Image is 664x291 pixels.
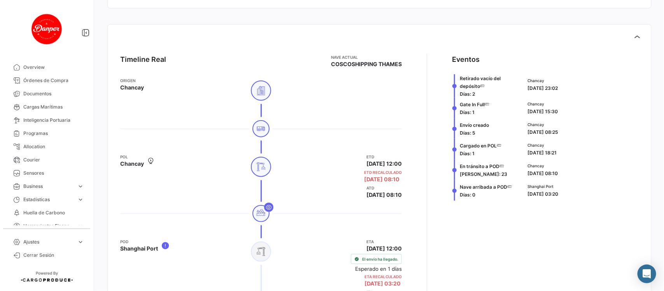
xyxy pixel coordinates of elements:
[638,265,656,283] div: Abrir Intercom Messenger
[527,109,558,114] span: [DATE] 15:30
[120,77,144,84] app-card-info-title: Origen
[527,150,557,156] span: [DATE] 18:21
[366,245,402,252] span: [DATE] 12:00
[527,101,558,107] span: Chancay
[331,54,402,60] app-card-info-title: Nave actual
[527,85,558,91] span: [DATE] 23:02
[460,75,501,89] span: Retirado vacío del depósito
[6,74,87,87] a: Órdenes de Compra
[364,273,402,280] app-card-info-title: ETA Recalculado
[6,206,87,219] a: Huella de Carbono
[23,209,84,216] span: Huella de Carbono
[120,160,144,168] span: Chancay
[527,170,558,176] span: [DATE] 08:10
[120,84,144,91] span: Chancay
[23,64,84,71] span: Overview
[460,130,475,136] span: Días: 5
[77,223,84,230] span: expand_more
[6,100,87,114] a: Cargas Marítimas
[6,153,87,167] a: Courier
[120,238,158,245] app-card-info-title: POD
[460,122,489,128] span: Envío creado
[460,192,475,198] span: Días: 0
[366,238,402,245] app-card-info-title: ETA
[6,61,87,74] a: Overview
[527,129,558,135] span: [DATE] 08:25
[23,170,84,177] span: Sensores
[460,109,475,115] span: Días: 1
[366,160,402,168] span: [DATE] 12:00
[120,54,166,65] div: Timeline Real
[23,183,74,190] span: Business
[120,154,144,160] app-card-info-title: POL
[460,91,475,97] span: Días: 2
[460,143,497,149] span: Cargado en POL
[23,103,84,110] span: Cargas Marítimas
[6,87,87,100] a: Documentos
[23,117,84,124] span: Inteligencia Portuaria
[331,60,402,68] span: COSCOSHIPPING THAMES
[527,121,558,128] span: Chancay
[460,184,507,190] span: Nave arribada a POD
[460,171,507,177] span: [PERSON_NAME]: 23
[364,280,401,287] span: [DATE] 03:20
[527,183,558,189] span: Shanghai Port
[23,223,74,230] span: Herramientas Financieras
[366,185,402,191] app-card-info-title: ATD
[77,196,84,203] span: expand_more
[362,256,398,262] span: El envío ha llegado.
[23,90,84,97] span: Documentos
[527,142,557,148] span: Chancay
[6,114,87,127] a: Inteligencia Portuaria
[452,54,480,65] div: Eventos
[460,102,485,107] span: Gate In Full
[366,154,402,160] app-card-info-title: ETD
[6,167,87,180] a: Sensores
[366,191,402,199] span: [DATE] 08:10
[77,238,84,245] span: expand_more
[460,163,499,169] span: En tránsito a POD
[77,183,84,190] span: expand_more
[23,196,74,203] span: Estadísticas
[364,169,402,175] app-card-info-title: ETD Recalculado
[23,77,84,84] span: Órdenes de Compra
[23,130,84,137] span: Programas
[27,9,66,48] img: danper-logo.png
[120,245,158,252] span: Shanghai Port
[355,266,402,272] small: Esperado en 1 días
[527,163,558,169] span: Chancay
[23,252,84,259] span: Cerrar Sesión
[6,140,87,153] a: Allocation
[6,127,87,140] a: Programas
[460,151,475,156] span: Días: 1
[527,191,558,197] span: [DATE] 03:20
[364,175,399,183] span: [DATE] 08:10
[23,238,74,245] span: Ajustes
[23,156,84,163] span: Courier
[527,77,558,84] span: Chancay
[23,143,84,150] span: Allocation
